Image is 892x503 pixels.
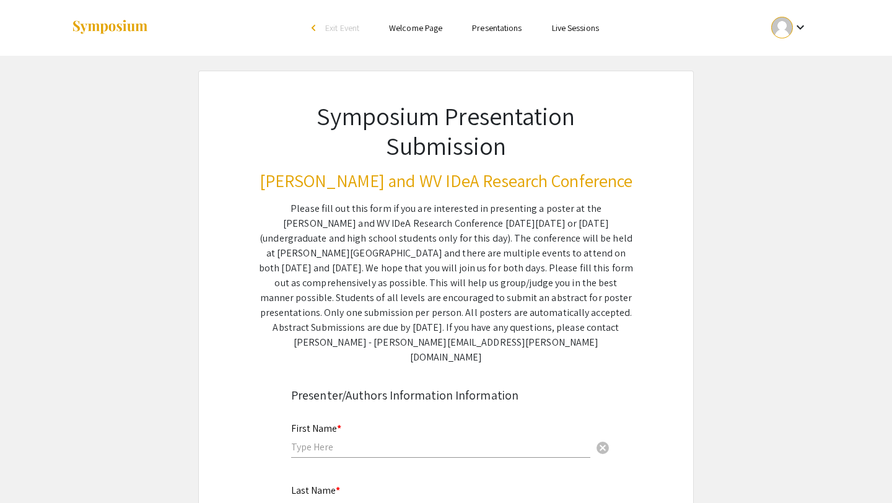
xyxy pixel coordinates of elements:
div: Please fill out this form if you are interested in presenting a poster at the [PERSON_NAME] and W... [259,201,633,365]
h1: Symposium Presentation Submission [259,101,633,160]
img: Symposium by ForagerOne [71,19,149,36]
input: Type Here [291,440,590,453]
iframe: Chat [9,447,53,494]
button: Clear [590,434,615,459]
mat-label: First Name [291,422,341,435]
button: Expand account dropdown [758,14,821,42]
a: Live Sessions [552,22,599,33]
span: cancel [595,440,610,455]
mat-icon: Expand account dropdown [793,20,808,35]
span: Exit Event [325,22,359,33]
div: Presenter/Authors Information Information [291,386,601,405]
h3: [PERSON_NAME] and WV IDeA Research Conference [259,170,633,191]
mat-label: Last Name [291,484,340,497]
a: Welcome Page [389,22,442,33]
div: arrow_back_ios [312,24,319,32]
a: Presentations [472,22,522,33]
